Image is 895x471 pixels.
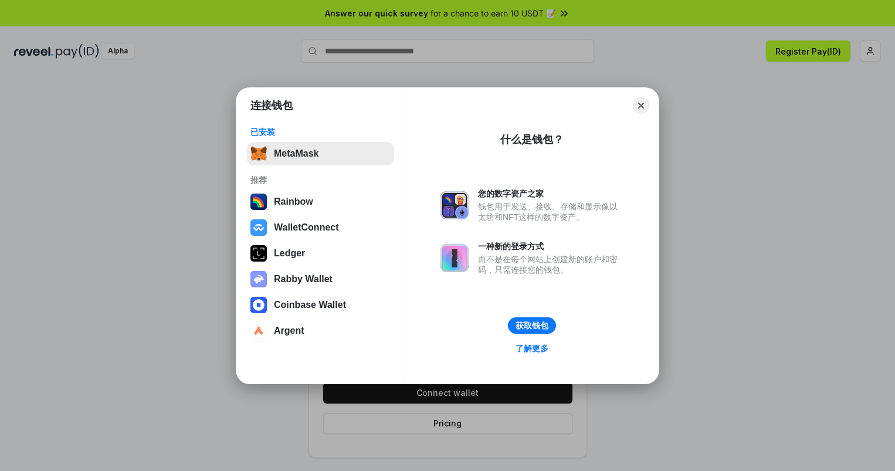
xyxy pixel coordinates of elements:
div: 一种新的登录方式 [478,241,623,252]
div: WalletConnect [274,222,339,233]
a: 了解更多 [508,341,555,356]
div: 已安装 [250,127,391,137]
button: Close [633,97,649,114]
div: 您的数字资产之家 [478,188,623,199]
img: svg+xml,%3Csvg%20width%3D%2228%22%20height%3D%2228%22%20viewBox%3D%220%200%2028%2028%22%20fill%3D... [250,297,267,313]
button: 获取钱包 [508,317,556,334]
div: 了解更多 [516,343,548,354]
div: Ledger [274,248,305,259]
button: Argent [247,319,394,343]
div: 获取钱包 [516,320,548,331]
div: Argent [274,326,304,336]
div: 钱包用于发送、接收、存储和显示像以太坊和NFT这样的数字资产。 [478,201,623,222]
button: Ledger [247,242,394,265]
div: 推荐 [250,175,391,185]
button: MetaMask [247,142,394,165]
div: Rabby Wallet [274,274,333,284]
div: MetaMask [274,148,318,159]
div: 而不是在每个网站上创建新的账户和密码，只需连接您的钱包。 [478,254,623,275]
img: svg+xml,%3Csvg%20xmlns%3D%22http%3A%2F%2Fwww.w3.org%2F2000%2Fsvg%22%20width%3D%2228%22%20height%3... [250,245,267,262]
img: svg+xml,%3Csvg%20width%3D%22120%22%20height%3D%22120%22%20viewBox%3D%220%200%20120%20120%22%20fil... [250,194,267,210]
h1: 连接钱包 [250,99,293,113]
img: svg+xml,%3Csvg%20width%3D%2228%22%20height%3D%2228%22%20viewBox%3D%220%200%2028%2028%22%20fill%3D... [250,323,267,339]
img: svg+xml,%3Csvg%20width%3D%2228%22%20height%3D%2228%22%20viewBox%3D%220%200%2028%2028%22%20fill%3D... [250,219,267,236]
button: Coinbase Wallet [247,293,394,317]
img: svg+xml,%3Csvg%20fill%3D%22none%22%20height%3D%2233%22%20viewBox%3D%220%200%2035%2033%22%20width%... [250,145,267,162]
button: Rainbow [247,190,394,214]
div: Rainbow [274,196,313,207]
img: svg+xml,%3Csvg%20xmlns%3D%22http%3A%2F%2Fwww.w3.org%2F2000%2Fsvg%22%20fill%3D%22none%22%20viewBox... [440,191,469,219]
button: Rabby Wallet [247,267,394,291]
img: svg+xml,%3Csvg%20xmlns%3D%22http%3A%2F%2Fwww.w3.org%2F2000%2Fsvg%22%20fill%3D%22none%22%20viewBox... [250,271,267,287]
button: WalletConnect [247,216,394,239]
div: 什么是钱包？ [500,133,564,147]
img: svg+xml,%3Csvg%20xmlns%3D%22http%3A%2F%2Fwww.w3.org%2F2000%2Fsvg%22%20fill%3D%22none%22%20viewBox... [440,244,469,272]
div: Coinbase Wallet [274,300,346,310]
